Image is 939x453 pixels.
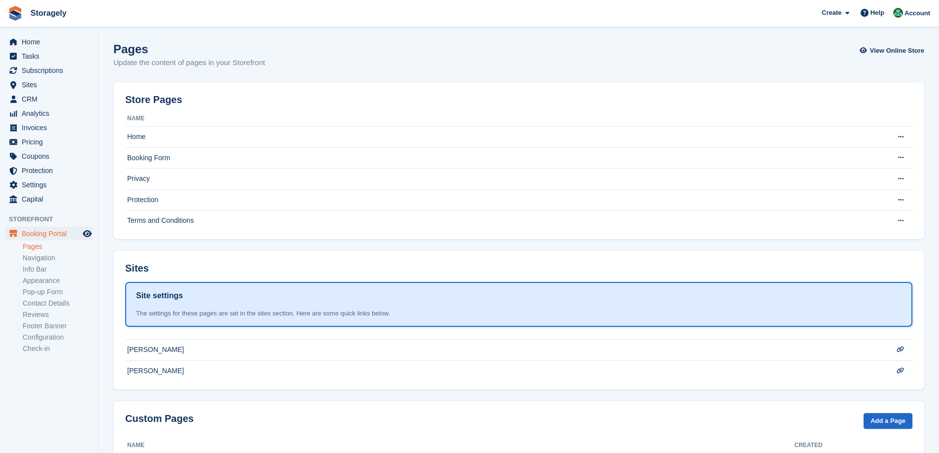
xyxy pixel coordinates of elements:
[22,35,81,49] span: Home
[5,149,93,163] a: menu
[5,164,93,177] a: menu
[5,106,93,120] a: menu
[125,263,149,274] h2: Sites
[5,92,93,106] a: menu
[23,344,93,353] a: Check-in
[5,135,93,149] a: menu
[8,6,23,21] img: stora-icon-8386f47178a22dfd0bd8f6a31ec36ba5ce8667c1dd55bd0f319d3a0aa187defe.svg
[862,42,924,59] a: View Online Store
[22,64,81,77] span: Subscriptions
[5,227,93,241] a: menu
[9,214,98,224] span: Storefront
[125,111,873,127] th: Name
[22,227,81,241] span: Booking Portal
[81,228,93,240] a: Preview store
[125,340,873,361] td: [PERSON_NAME]
[22,149,81,163] span: Coupons
[23,321,93,331] a: Footer Banner
[893,8,903,18] img: Notifications
[22,106,81,120] span: Analytics
[113,42,265,56] h1: Pages
[125,210,873,231] td: Terms and Conditions
[22,164,81,177] span: Protection
[23,299,93,308] a: Contact Details
[5,178,93,192] a: menu
[22,135,81,149] span: Pricing
[23,276,93,285] a: Appearance
[870,8,884,18] span: Help
[864,413,912,429] a: Add a Page
[22,49,81,63] span: Tasks
[23,253,93,263] a: Navigation
[22,192,81,206] span: Capital
[125,360,873,381] td: [PERSON_NAME]
[5,121,93,135] a: menu
[125,147,873,169] td: Booking Form
[5,64,93,77] a: menu
[5,35,93,49] a: menu
[22,92,81,106] span: CRM
[23,242,93,251] a: Pages
[125,127,873,148] td: Home
[904,8,930,18] span: Account
[125,413,194,424] h2: Custom Pages
[23,265,93,274] a: Info Bar
[136,290,183,302] h1: Site settings
[125,94,182,105] h2: Store Pages
[5,49,93,63] a: menu
[23,287,93,297] a: Pop-up Form
[22,78,81,92] span: Sites
[27,5,70,21] a: Storagely
[22,121,81,135] span: Invoices
[23,333,93,342] a: Configuration
[5,192,93,206] a: menu
[23,310,93,319] a: Reviews
[870,46,924,56] span: View Online Store
[5,78,93,92] a: menu
[136,309,902,318] div: The settings for these pages are set in the sites section. Here are some quick links below.
[113,57,265,69] p: Update the content of pages in your Storefront
[125,169,873,190] td: Privacy
[822,8,841,18] span: Create
[22,178,81,192] span: Settings
[125,189,873,210] td: Protection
